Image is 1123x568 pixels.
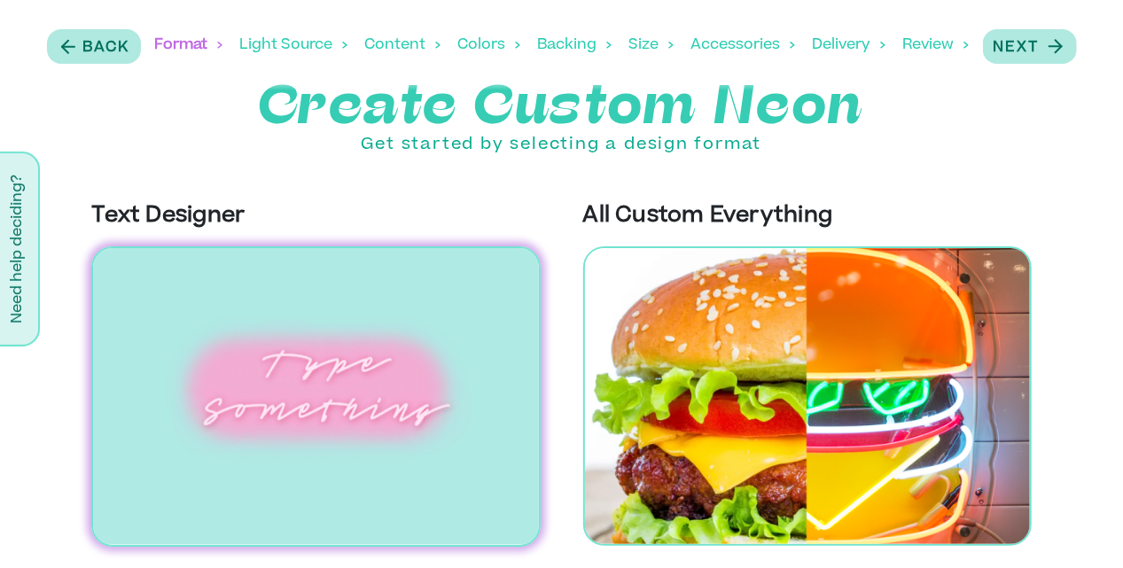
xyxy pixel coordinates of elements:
[365,18,441,73] div: Content
[994,37,1040,58] p: Next
[83,37,130,58] p: Back
[983,29,1077,64] button: Next
[629,18,674,73] div: Size
[538,18,612,73] div: Backing
[155,18,222,73] div: Format
[1034,483,1123,568] iframe: Chat Widget
[240,18,347,73] div: Light Source
[583,200,1032,232] p: All Custom Everything
[691,18,795,73] div: Accessories
[91,200,540,232] p: Text Designer
[903,18,969,73] div: Review
[458,18,520,73] div: Colors
[47,29,141,64] button: Back
[813,18,885,73] div: Delivery
[91,246,540,547] img: Text Designer
[583,246,1032,546] img: All Custom Everything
